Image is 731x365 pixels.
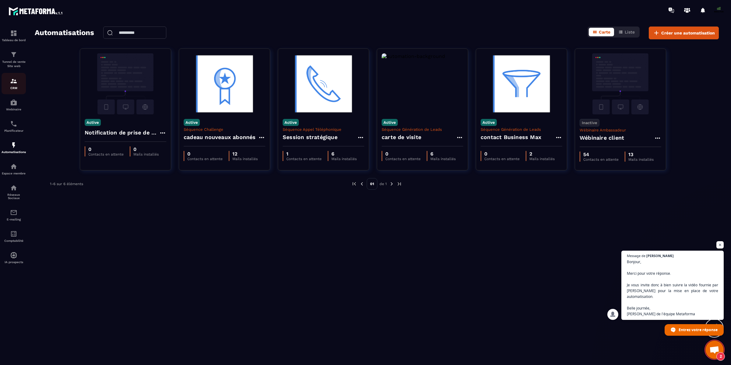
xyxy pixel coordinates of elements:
img: social-network [10,184,17,191]
p: Contacts en attente [385,157,421,161]
span: 2 [716,352,725,361]
p: Contacts en attente [286,157,322,161]
p: IA prospects [2,260,26,264]
a: schedulerschedulerPlanificateur [2,116,26,137]
p: Mails installés [232,157,258,161]
p: Inactive [580,119,599,127]
h2: Automatisations [35,27,94,39]
span: Liste [625,30,635,34]
a: formationformationTunnel de vente Site web [2,46,26,73]
h4: Notification de prise de RDV [85,128,159,137]
span: Carte [599,30,610,34]
p: 6 [331,151,357,157]
p: 0 [88,146,124,152]
p: Séquence Génération de Leads [481,127,562,132]
p: Webinaire [2,108,26,111]
img: scheduler [10,120,17,127]
img: automations [10,99,17,106]
p: Mails installés [331,157,357,161]
span: Message de [627,254,645,257]
img: automation-background [283,53,364,114]
p: 0 [133,146,159,152]
p: Active [85,119,101,126]
p: 13 [628,152,654,157]
img: automations [10,163,17,170]
h4: carte de visite [382,133,421,141]
span: Entrez votre réponse [679,324,718,335]
a: social-networksocial-networkRéseaux Sociaux [2,180,26,204]
p: 12 [232,151,258,157]
img: automation-background [382,53,463,114]
img: automation-background [481,53,562,114]
div: Ouvrir le chat [705,341,724,359]
a: automationsautomationsAutomatisations [2,137,26,158]
img: prev [359,181,365,187]
p: Séquence Appel Téléphonique [283,127,364,132]
p: 6 [430,151,456,157]
p: Active [184,119,200,126]
p: Séquence Challenge [184,127,265,132]
img: accountant [10,230,17,238]
button: Liste [615,28,638,36]
p: Mails installés [430,157,456,161]
p: 1-6 sur 6 éléments [50,182,83,186]
p: Contacts en attente [484,157,520,161]
p: 01 [367,178,377,190]
button: Carte [589,28,614,36]
p: 54 [583,152,619,157]
p: 0 [187,151,223,157]
h4: Session stratégique [283,133,337,141]
h4: Wébinaire client [580,134,624,142]
img: automation-background [184,53,265,114]
p: Active [382,119,398,126]
p: Active [283,119,299,126]
span: Créer une automatisation [661,30,715,36]
img: formation [10,77,17,85]
img: logo [9,5,63,16]
p: 0 [484,151,520,157]
p: Comptabilité [2,239,26,242]
img: automation-background [580,53,661,114]
img: email [10,209,17,216]
a: automationsautomationsWebinaire [2,94,26,116]
p: Wébinaire Ambassadeur [580,128,661,132]
p: Contacts en attente [88,152,124,156]
p: 0 [385,151,421,157]
img: formation [10,51,17,58]
img: formation [10,30,17,37]
img: automation-background [85,53,166,114]
h4: cadeau nouveaux abonnés [184,133,256,141]
a: emailemailE-mailing [2,204,26,226]
p: Mails installés [133,152,159,156]
img: next [397,181,402,187]
span: Bonjour, Merci pour votre réponse. Je vous invite donc à bien suivre la vidéo fournie par [PERSON... [627,259,718,317]
span: [PERSON_NAME] [646,254,674,257]
p: Contacts en attente [583,157,619,162]
img: automations [10,141,17,149]
h4: contact Business Max [481,133,541,141]
p: 1 [286,151,322,157]
p: Séquence Génération de Leads [382,127,463,132]
p: Tableau de bord [2,38,26,42]
p: 2 [529,151,555,157]
p: Tunnel de vente Site web [2,60,26,68]
p: Active [481,119,497,126]
p: Mails installés [628,157,654,162]
p: Mails installés [529,157,555,161]
p: E-mailing [2,218,26,221]
img: prev [351,181,357,187]
p: CRM [2,86,26,90]
a: automationsautomationsEspace membre [2,158,26,180]
img: automations [10,252,17,259]
p: Contacts en attente [187,157,223,161]
p: Automatisations [2,150,26,154]
a: accountantaccountantComptabilité [2,226,26,247]
p: Planificateur [2,129,26,132]
p: Réseaux Sociaux [2,193,26,200]
button: Créer une automatisation [649,27,719,39]
p: de 1 [380,181,387,186]
p: Espace membre [2,172,26,175]
a: formationformationCRM [2,73,26,94]
a: formationformationTableau de bord [2,25,26,46]
img: next [389,181,394,187]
